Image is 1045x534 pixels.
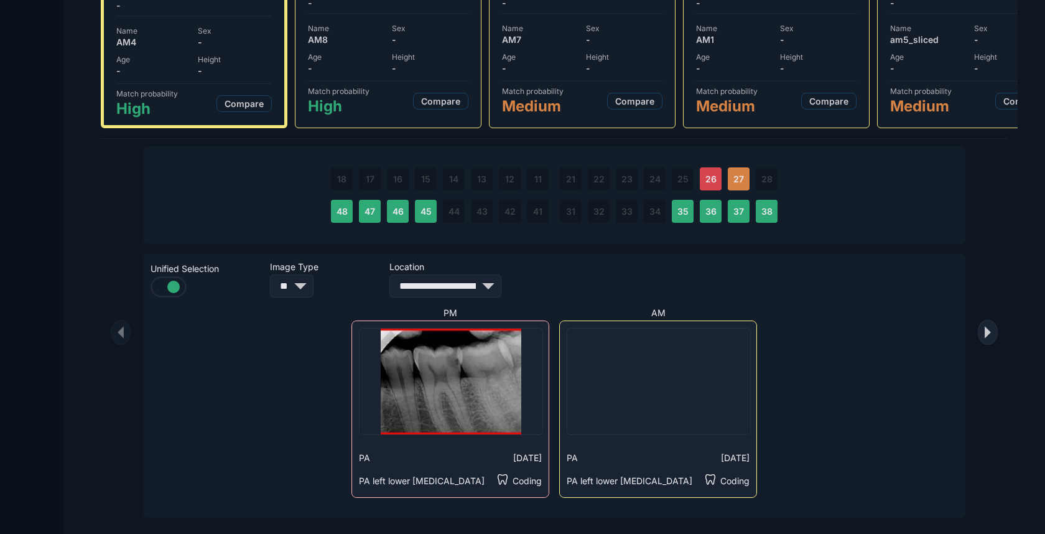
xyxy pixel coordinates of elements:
span: - [198,37,272,47]
span: - [502,63,578,73]
span: AM8 [308,34,384,45]
span: Image Type [270,261,382,272]
span: Match probability [502,87,564,96]
span: [DATE] [513,452,542,463]
span: 26 [705,174,717,184]
span: 44 [448,206,460,217]
span: 24 [649,174,661,184]
span: 23 [621,174,633,184]
span: 31 [566,206,575,217]
span: 21 [566,174,575,184]
span: am5_sliced [890,34,967,45]
span: High [116,100,178,118]
span: 45 [420,206,432,217]
span: - [586,34,662,45]
span: Match probability [696,87,758,96]
span: AM7 [502,34,578,45]
span: 11 [534,174,542,184]
span: Name [308,24,384,33]
span: Name [116,26,190,35]
span: 34 [649,206,661,217]
span: - [696,63,773,73]
span: Name [890,24,967,33]
span: - [780,34,857,45]
span: - [308,63,384,73]
span: Compare [615,96,654,106]
span: 14 [449,174,458,184]
span: Coding [513,475,542,486]
span: Height [392,52,468,62]
span: AM1 [696,34,773,45]
span: Match probability [890,87,952,96]
span: - [392,63,468,73]
span: Sex [586,24,662,33]
span: High [308,97,369,115]
span: Coding [720,475,750,486]
span: 25 [677,174,689,184]
span: 22 [593,174,605,184]
span: Age [696,52,773,62]
span: Name [502,24,578,33]
span: Medium [696,97,758,115]
span: - [198,65,272,76]
button: Compare [216,95,272,112]
span: Compare [809,96,848,106]
span: 27 [733,174,744,184]
span: 18 [337,174,346,184]
span: Unified Selection [151,263,262,274]
span: 46 [392,206,404,217]
span: 17 [366,174,374,184]
span: Sex [392,24,468,33]
span: Sex [780,24,857,33]
span: 35 [677,206,689,217]
span: Height [198,55,272,64]
span: Compare [1003,96,1043,106]
span: [DATE] [721,452,750,463]
span: 13 [477,174,486,184]
span: Sex [198,26,272,35]
span: Age [116,55,190,64]
span: PA [359,452,370,463]
span: AM [651,307,666,318]
span: Compare [421,96,460,106]
span: - [780,63,857,73]
span: 28 [761,174,773,184]
span: Height [586,52,662,62]
span: - [392,34,468,45]
span: 32 [593,206,605,217]
span: AM4 [116,37,190,47]
span: Age [502,52,578,62]
span: 12 [505,174,514,184]
span: Match probability [308,87,369,96]
span: 16 [393,174,402,184]
span: Height [780,52,857,62]
span: 38 [761,206,773,217]
span: PA left lower [MEDICAL_DATA] [359,475,485,486]
span: 33 [621,206,633,217]
span: - [890,63,967,73]
span: 48 [337,206,348,217]
span: - [586,63,662,73]
span: 43 [476,206,488,217]
span: 15 [421,174,430,184]
span: Medium [502,97,564,115]
span: 36 [705,206,717,217]
span: 37 [733,206,744,217]
span: 41 [533,206,542,217]
span: PM [444,307,457,318]
span: Match probability [116,89,178,98]
button: Compare [413,93,468,110]
span: Compare [225,98,264,109]
span: Name [696,24,773,33]
span: Age [890,52,967,62]
span: - [116,65,190,76]
span: PA [567,452,578,463]
span: Location [389,261,501,272]
span: Medium [890,97,952,115]
span: 47 [365,206,375,217]
span: 42 [504,206,516,217]
span: PA left lower [MEDICAL_DATA] [567,475,692,486]
button: Compare [801,93,857,110]
button: Compare [607,93,662,110]
span: Age [308,52,384,62]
